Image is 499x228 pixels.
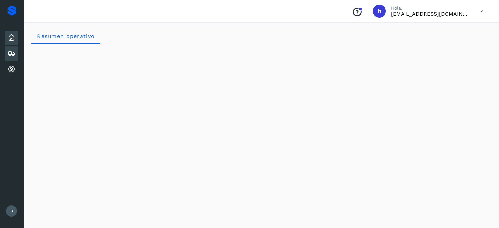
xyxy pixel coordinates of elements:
div: Embarques [5,46,18,61]
div: Inicio [5,31,18,45]
div: Cuentas por cobrar [5,62,18,76]
p: Hola, [391,5,470,11]
span: Resumen operativo [37,33,95,39]
p: hpichardo@karesan.com.mx [391,11,470,17]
